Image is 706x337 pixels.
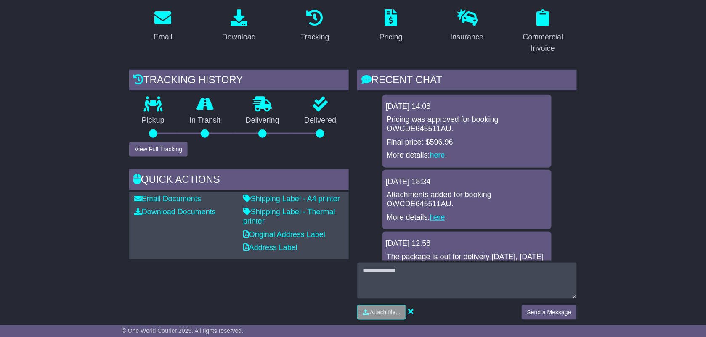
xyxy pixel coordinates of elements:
[387,151,547,160] p: More details: .
[357,70,577,92] div: RECENT CHAT
[222,32,256,43] div: Download
[387,253,547,262] p: The package is out for delivery [DATE], [DATE]
[243,208,335,225] a: Shipping Label - Thermal printer
[374,6,408,46] a: Pricing
[509,6,577,57] a: Commercial Invoice
[233,116,292,125] p: Delivering
[154,32,173,43] div: Email
[129,116,177,125] p: Pickup
[292,116,349,125] p: Delivered
[387,138,547,147] p: Final price: $596.96.
[445,6,489,46] a: Insurance
[243,243,297,252] a: Address Label
[450,32,483,43] div: Insurance
[386,102,548,111] div: [DATE] 14:08
[295,6,335,46] a: Tracking
[387,115,547,133] p: Pricing was approved for booking OWCDE645511AU.
[430,151,445,159] a: here
[129,70,349,92] div: Tracking history
[387,213,547,222] p: More details: .
[243,230,325,239] a: Original Address Label
[148,6,178,46] a: Email
[217,6,261,46] a: Download
[522,305,577,320] button: Send a Message
[129,142,188,157] button: View Full Tracking
[134,195,201,203] a: Email Documents
[386,177,548,187] div: [DATE] 18:34
[134,208,216,216] a: Download Documents
[301,32,329,43] div: Tracking
[380,32,403,43] div: Pricing
[387,190,547,208] p: Attachments added for booking OWCDE645511AU.
[243,195,340,203] a: Shipping Label - A4 printer
[430,213,445,221] a: here
[386,239,548,248] div: [DATE] 12:58
[129,169,349,192] div: Quick Actions
[122,327,244,334] span: © One World Courier 2025. All rights reserved.
[515,32,571,54] div: Commercial Invoice
[177,116,234,125] p: In Transit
